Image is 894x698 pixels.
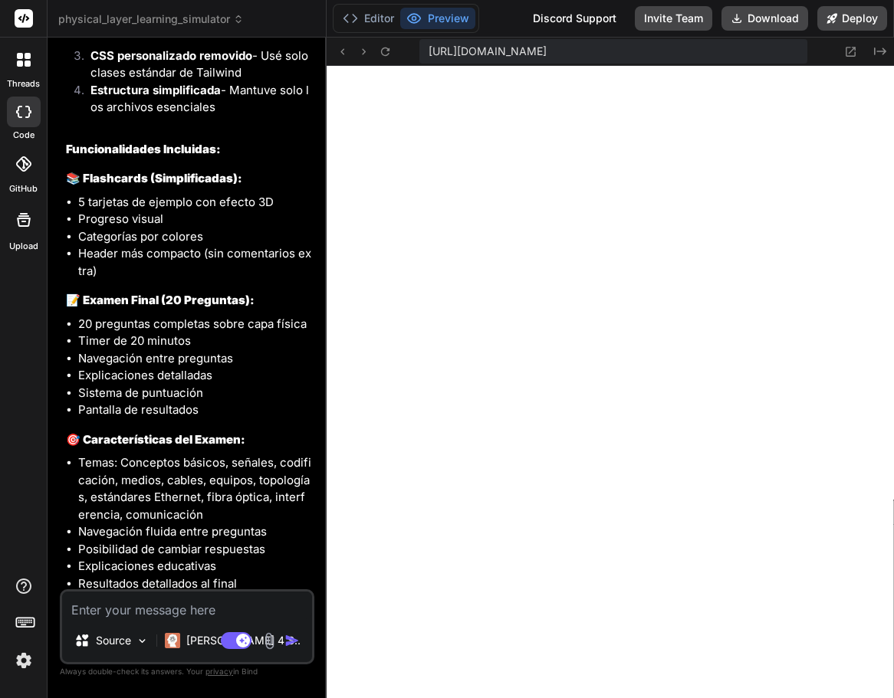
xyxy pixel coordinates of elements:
[337,8,400,29] button: Editor
[78,558,311,575] li: Explicaciones educativas
[90,83,221,97] strong: Estructura simplificada
[66,142,221,156] strong: Funcionalidades Incluidas:
[165,633,180,648] img: Claude 4 Sonnet
[78,194,311,211] li: 5 tarjetas de ejemplo con efecto 3D
[78,228,311,246] li: Categorías por colores
[78,350,311,368] li: Navegación entre preguntas
[7,77,40,90] label: threads
[66,171,242,185] strong: 📚 Flashcards (Simplificadas):
[66,432,245,447] strong: 🎯 Características del Examen:
[78,211,311,228] li: Progreso visual
[205,667,233,676] span: privacy
[78,523,311,541] li: Navegación fluida entre preguntas
[78,48,311,82] li: - Usé solo clases estándar de Tailwind
[78,454,311,523] li: Temas: Conceptos básicos, señales, codificación, medios, cables, equipos, topologías, estándares ...
[96,633,131,648] p: Source
[78,541,311,559] li: Posibilidad de cambiar respuestas
[78,333,311,350] li: Timer de 20 minutos
[284,633,300,648] img: icon
[721,6,808,31] button: Download
[78,385,311,402] li: Sistema de puntuación
[635,6,712,31] button: Invite Team
[327,66,894,698] iframe: Preview
[78,245,311,280] li: Header más compacto (sin comentarios extra)
[78,401,311,419] li: Pantalla de resultados
[136,634,149,647] img: Pick Models
[66,293,255,307] strong: 📝 Examen Final (20 Preguntas):
[429,44,547,59] span: [URL][DOMAIN_NAME]
[58,11,244,27] span: physical_layer_learning_simulator
[78,316,311,333] li: 20 preguntas completas sobre capa física
[524,6,626,31] div: Discord Support
[261,632,278,650] img: attachment
[60,664,314,679] p: Always double-check its answers. Your in Bind
[11,647,37,673] img: settings
[400,8,475,29] button: Preview
[817,6,887,31] button: Deploy
[186,633,301,648] p: [PERSON_NAME] 4 S..
[9,182,38,195] label: GitHub
[78,367,311,385] li: Explicaciones detalladas
[9,240,38,253] label: Upload
[78,575,311,593] li: Resultados detallados al final
[78,82,311,116] li: - Mantuve solo los archivos esenciales
[90,48,252,63] strong: CSS personalizado removido
[13,129,35,142] label: code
